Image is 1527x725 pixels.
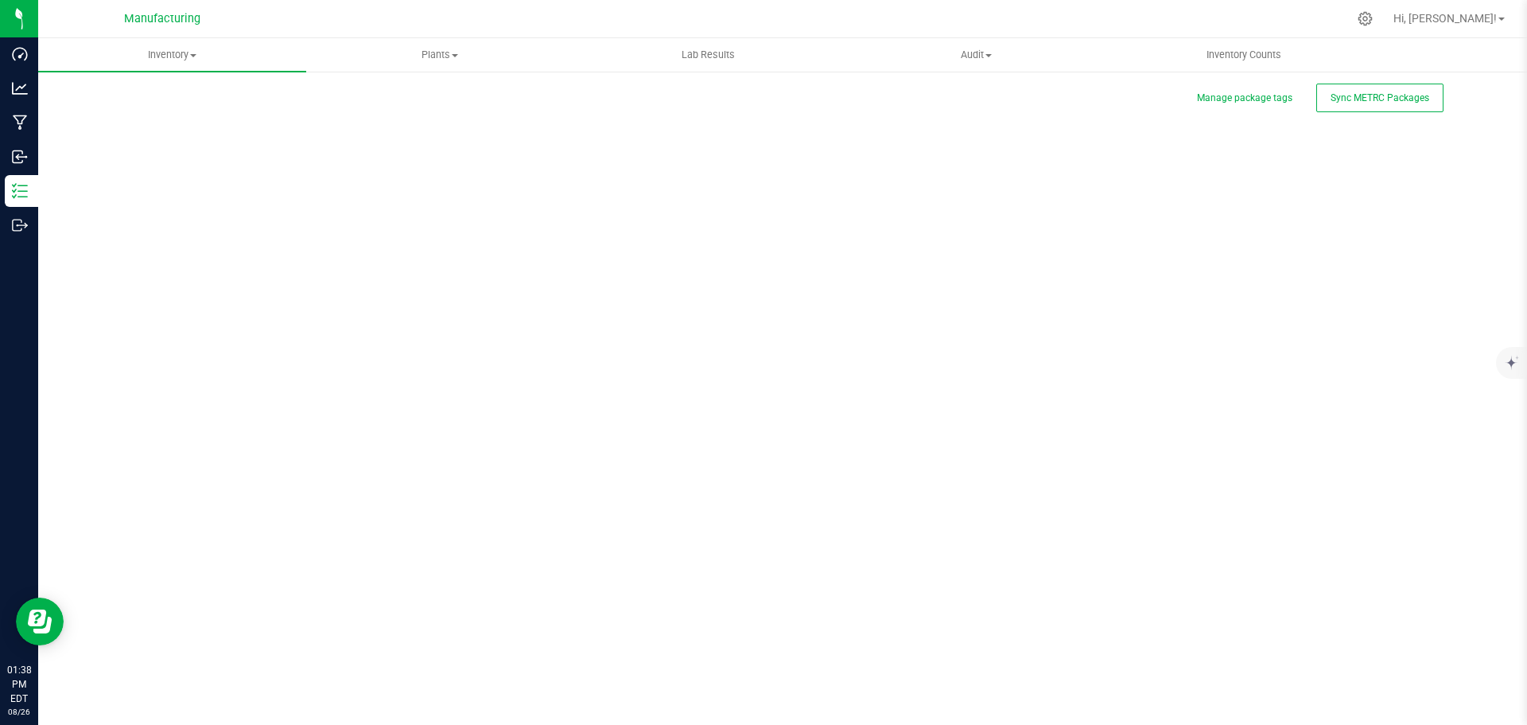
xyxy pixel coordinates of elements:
[12,115,28,131] inline-svg: Manufacturing
[38,38,306,72] a: Inventory
[7,663,31,706] p: 01:38 PM EDT
[1331,92,1429,103] span: Sync METRC Packages
[12,149,28,165] inline-svg: Inbound
[12,46,28,62] inline-svg: Dashboard
[842,38,1110,72] a: Audit
[7,706,31,718] p: 08/26
[1185,48,1303,62] span: Inventory Counts
[1197,92,1292,105] button: Manage package tags
[1355,11,1375,26] div: Manage settings
[38,48,306,62] span: Inventory
[1393,12,1497,25] span: Hi, [PERSON_NAME]!
[12,80,28,96] inline-svg: Analytics
[843,48,1109,62] span: Audit
[307,48,573,62] span: Plants
[12,217,28,233] inline-svg: Outbound
[306,38,574,72] a: Plants
[574,38,842,72] a: Lab Results
[16,598,64,645] iframe: Resource center
[124,12,200,25] span: Manufacturing
[1110,38,1378,72] a: Inventory Counts
[660,48,756,62] span: Lab Results
[12,183,28,199] inline-svg: Inventory
[1316,84,1443,112] button: Sync METRC Packages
